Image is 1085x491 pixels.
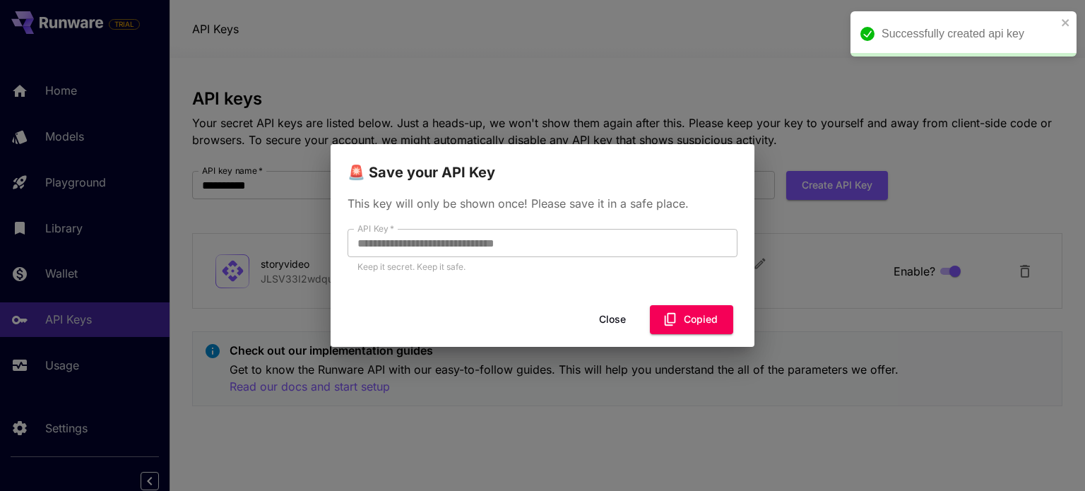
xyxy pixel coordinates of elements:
button: Copied [650,305,733,334]
p: This key will only be shown once! Please save it in a safe place. [348,195,737,212]
label: API Key [357,223,394,235]
button: close [1061,17,1071,28]
button: Close [581,305,644,334]
p: Keep it secret. Keep it safe. [357,260,728,274]
h2: 🚨 Save your API Key [331,144,754,184]
div: Successfully created api key [882,25,1057,42]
